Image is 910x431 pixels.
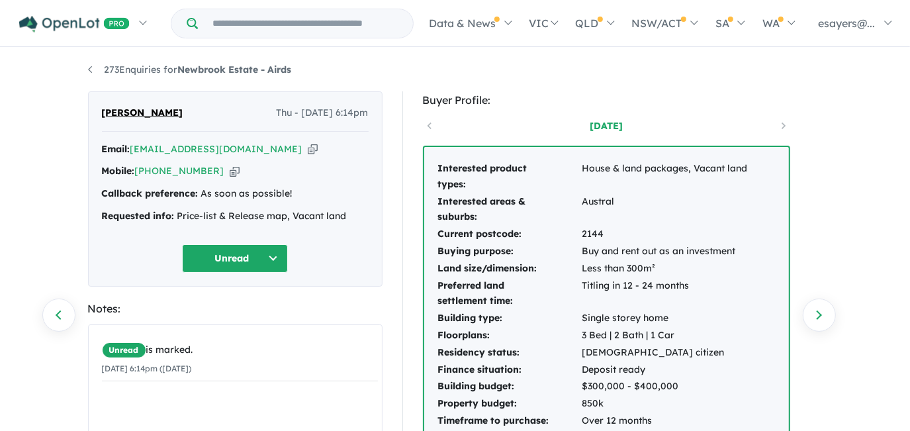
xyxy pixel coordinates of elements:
[88,62,823,78] nav: breadcrumb
[582,378,749,395] td: $300,000 - $400,000
[130,143,302,155] a: [EMAIL_ADDRESS][DOMAIN_NAME]
[102,342,378,358] div: is marked.
[437,226,582,243] td: Current postcode:
[437,361,582,379] td: Finance situation:
[19,16,130,32] img: Openlot PRO Logo White
[102,363,192,373] small: [DATE] 6:14pm ([DATE])
[582,361,749,379] td: Deposit ready
[102,186,369,202] div: As soon as possible!
[582,226,749,243] td: 2144
[102,105,183,121] span: [PERSON_NAME]
[437,277,582,311] td: Preferred land settlement time:
[135,165,224,177] a: [PHONE_NUMBER]
[88,64,292,75] a: 273Enquiries forNewbrook Estate - Airds
[437,327,582,344] td: Floorplans:
[102,210,175,222] strong: Requested info:
[582,193,749,226] td: Austral
[582,395,749,412] td: 850k
[102,187,199,199] strong: Callback preference:
[230,164,240,178] button: Copy
[582,327,749,344] td: 3 Bed | 2 Bath | 1 Car
[102,342,146,358] span: Unread
[178,64,292,75] strong: Newbrook Estate - Airds
[423,91,790,109] div: Buyer Profile:
[437,260,582,277] td: Land size/dimension:
[437,378,582,395] td: Building budget:
[88,300,383,318] div: Notes:
[582,243,749,260] td: Buy and rent out as an investment
[102,209,369,224] div: Price-list & Release map, Vacant land
[582,277,749,311] td: Titling in 12 - 24 months
[582,344,749,361] td: [DEMOGRAPHIC_DATA] citizen
[437,310,582,327] td: Building type:
[582,412,749,430] td: Over 12 months
[818,17,875,30] span: esayers@...
[102,165,135,177] strong: Mobile:
[182,244,288,273] button: Unread
[201,9,410,38] input: Try estate name, suburb, builder or developer
[308,142,318,156] button: Copy
[437,160,582,193] td: Interested product types:
[102,143,130,155] strong: Email:
[582,260,749,277] td: Less than 300m²
[582,160,749,193] td: House & land packages, Vacant land
[550,119,662,132] a: [DATE]
[437,193,582,226] td: Interested areas & suburbs:
[437,344,582,361] td: Residency status:
[582,310,749,327] td: Single storey home
[437,243,582,260] td: Buying purpose:
[437,412,582,430] td: Timeframe to purchase:
[277,105,369,121] span: Thu - [DATE] 6:14pm
[437,395,582,412] td: Property budget:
